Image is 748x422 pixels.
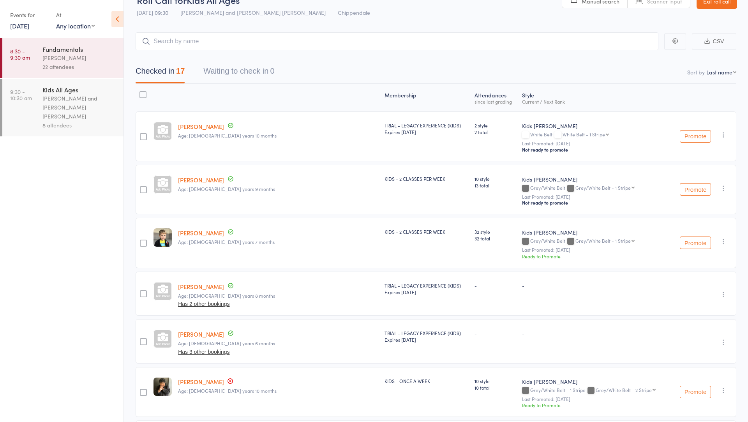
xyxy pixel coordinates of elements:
div: KIDS - 2 CLASSES PER WEEK [385,175,468,182]
span: 10 style [475,175,516,182]
button: CSV [692,33,736,50]
div: Last name [706,68,732,76]
span: 10 total [475,384,516,391]
div: Expires [DATE] [385,289,468,295]
div: Grey/White Belt - 1 Stripe [575,238,631,243]
div: Kids All Ages [42,85,117,94]
span: 10 style [475,378,516,384]
small: Last Promoted: [DATE] [522,247,668,252]
div: Kids [PERSON_NAME] [522,175,668,183]
div: Kids [PERSON_NAME] [522,228,668,236]
div: Fundamentals [42,45,117,53]
div: White Belt [522,132,668,138]
span: 2 style [475,122,516,129]
a: [PERSON_NAME] [178,330,224,338]
label: Sort by [687,68,705,76]
span: 2 total [475,129,516,135]
div: - [475,282,516,289]
a: [PERSON_NAME] [178,229,224,237]
span: Age: [DEMOGRAPHIC_DATA] years 10 months [178,387,277,394]
div: TRIAL - LEGACY EXPERIENCE (KIDS) [385,282,468,295]
button: Waiting to check in0 [203,63,274,83]
div: Grey/White Belt [522,185,668,192]
a: [PERSON_NAME] [178,122,224,131]
div: 8 attendees [42,121,117,130]
span: 32 total [475,235,516,242]
div: Grey/White Belt - 2 Stripe [596,387,652,392]
span: Age: [DEMOGRAPHIC_DATA] years 7 months [178,238,275,245]
a: [PERSON_NAME] [178,283,224,291]
div: 22 attendees [42,62,117,71]
a: [PERSON_NAME] [178,378,224,386]
div: 17 [176,67,185,75]
div: Grey/White Belt - 1 Stripe [575,185,631,190]
span: [PERSON_NAME] and [PERSON_NAME] [PERSON_NAME] [180,9,326,16]
div: Atten­dances [471,87,519,108]
button: Promote [680,130,711,143]
button: Has 3 other bookings [178,349,229,355]
div: Ready to Promote [522,402,668,408]
div: Kids [PERSON_NAME] [522,378,668,385]
small: Last Promoted: [DATE] [522,396,668,402]
div: - [522,282,668,289]
div: KIDS - 2 CLASSES PER WEEK [385,228,468,235]
a: 9:30 -10:30 amKids All Ages[PERSON_NAME] and [PERSON_NAME] [PERSON_NAME]8 attendees [2,79,123,136]
time: 9:30 - 10:30 am [10,88,32,101]
div: Membership [381,87,471,108]
div: Kids [PERSON_NAME] [522,122,668,130]
div: White Belt - 1 Stripe [563,132,605,137]
span: Chippendale [338,9,370,16]
div: Any location [56,21,95,30]
span: 32 style [475,228,516,235]
span: [DATE] 09:30 [137,9,168,16]
a: [PERSON_NAME] [178,176,224,184]
div: [PERSON_NAME] and [PERSON_NAME] [PERSON_NAME] [42,94,117,121]
time: 8:30 - 9:30 am [10,48,30,60]
div: Events for [10,9,48,21]
img: image1696037989.png [153,378,172,396]
div: Ready to Promote [522,253,668,260]
div: Not ready to promote [522,200,668,206]
div: TRIAL - LEGACY EXPERIENCE (KIDS) [385,122,468,135]
small: Last Promoted: [DATE] [522,141,668,146]
div: - [475,330,516,336]
span: 13 total [475,182,516,189]
div: KIDS - ONCE A WEEK [385,378,468,384]
div: Expires [DATE] [385,129,468,135]
div: Not ready to promote [522,147,668,153]
button: Promote [680,183,711,196]
a: [DATE] [10,21,29,30]
small: Last Promoted: [DATE] [522,194,668,200]
div: [PERSON_NAME] [42,53,117,62]
div: - [522,330,668,336]
div: Grey/White Belt - 1 Stripe [522,387,668,394]
div: Current / Next Rank [522,99,668,104]
span: Age: [DEMOGRAPHIC_DATA] years 10 months [178,132,277,139]
button: Promote [680,386,711,398]
span: Age: [DEMOGRAPHIC_DATA] years 6 months [178,340,275,346]
button: Promote [680,237,711,249]
div: Style [519,87,671,108]
img: image1745024239.png [153,228,172,247]
div: 0 [270,67,274,75]
div: TRIAL - LEGACY EXPERIENCE (KIDS) [385,330,468,343]
span: Age: [DEMOGRAPHIC_DATA] years 9 months [178,185,275,192]
span: Age: [DEMOGRAPHIC_DATA] years 8 months [178,292,275,299]
input: Search by name [136,32,658,50]
div: Grey/White Belt [522,238,668,245]
div: Expires [DATE] [385,336,468,343]
a: 8:30 -9:30 amFundamentals[PERSON_NAME]22 attendees [2,38,123,78]
button: Has 2 other bookings [178,301,229,307]
button: Checked in17 [136,63,185,83]
div: At [56,9,95,21]
div: since last grading [475,99,516,104]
